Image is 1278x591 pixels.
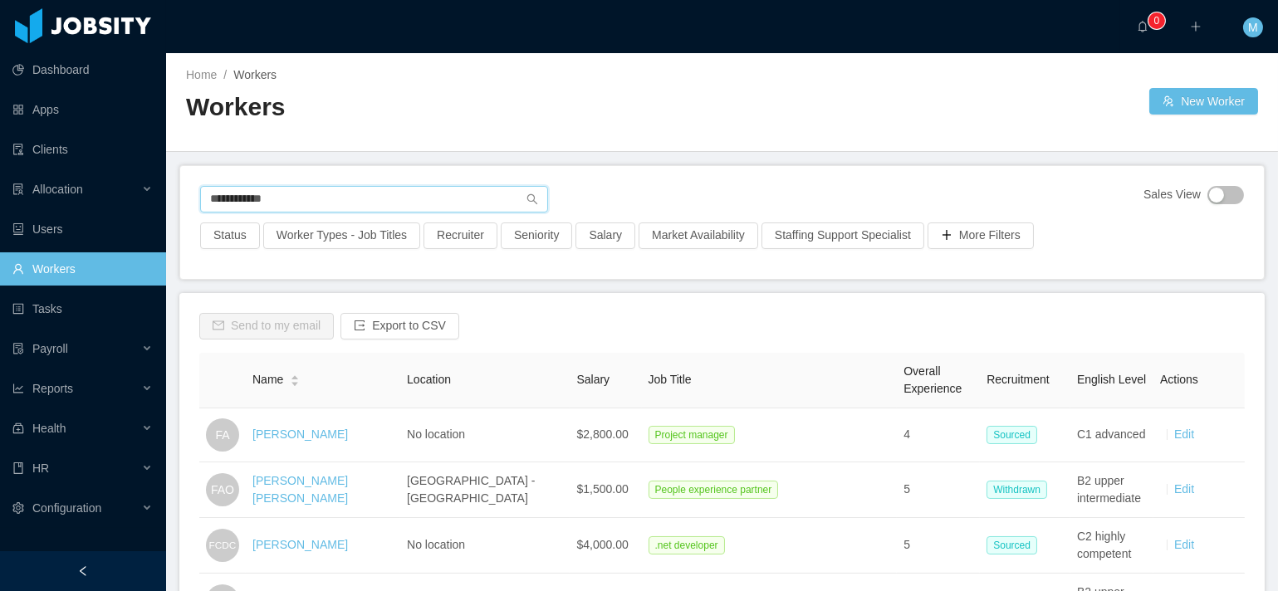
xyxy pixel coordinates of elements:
span: Salary [576,373,610,386]
button: icon: usergroup-addNew Worker [1149,88,1258,115]
span: Project manager [649,426,735,444]
span: $1,500.00 [576,482,628,496]
a: icon: appstoreApps [12,93,153,126]
button: icon: plusMore Filters [928,222,1034,249]
span: FAO [211,473,234,506]
div: Sort [290,373,300,384]
span: Health [32,422,66,435]
a: icon: pie-chartDashboard [12,53,153,86]
a: [PERSON_NAME] [PERSON_NAME] [252,474,348,505]
span: .net developer [649,536,725,554]
i: icon: bell [1137,21,1148,32]
i: icon: setting [12,502,24,514]
td: C2 highly competent [1070,518,1153,574]
button: Worker Types - Job Titles [263,222,420,249]
span: Sourced [987,536,1037,554]
td: C1 advanced [1070,408,1153,462]
td: B2 upper intermediate [1070,462,1153,518]
a: icon: robotUsers [12,212,153,246]
i: icon: plus [1190,21,1202,32]
button: Seniority [501,222,572,249]
span: Overall Experience [903,364,962,395]
a: Edit [1174,538,1194,551]
a: Home [186,68,217,81]
a: icon: userWorkers [12,252,153,286]
span: M [1248,17,1258,37]
span: FCDC [209,531,237,559]
span: Reports [32,382,73,395]
span: Location [407,373,451,386]
button: Recruiter [424,222,497,249]
span: Configuration [32,501,101,515]
i: icon: medicine-box [12,422,24,434]
span: HR [32,462,49,475]
td: No location [400,518,570,574]
span: $4,000.00 [576,538,628,551]
span: Payroll [32,342,68,355]
span: $2,800.00 [576,427,628,441]
a: [PERSON_NAME] [252,427,348,441]
a: Edit [1174,482,1194,496]
span: Workers [233,68,277,81]
span: Sourced [987,426,1037,444]
i: icon: search [526,193,538,205]
button: Staffing Support Specialist [761,222,924,249]
h2: Workers [186,90,722,125]
i: icon: solution [12,183,24,195]
sup: 0 [1148,12,1165,29]
span: Sales View [1143,186,1201,204]
i: icon: caret-up [291,374,300,379]
a: [PERSON_NAME] [252,538,348,551]
i: icon: line-chart [12,383,24,394]
a: icon: auditClients [12,133,153,166]
span: English Level [1077,373,1146,386]
a: Edit [1174,427,1194,441]
span: FA [215,418,229,452]
i: icon: book [12,462,24,474]
i: icon: file-protect [12,343,24,354]
button: icon: exportExport to CSV [340,313,459,339]
span: People experience partner [649,481,779,499]
span: Name [252,371,283,388]
span: / [223,68,227,81]
td: [GEOGRAPHIC_DATA] - [GEOGRAPHIC_DATA] [400,462,570,518]
span: Actions [1160,373,1198,386]
span: Allocation [32,183,83,196]
td: 5 [897,462,980,518]
i: icon: caret-down [291,379,300,384]
button: Salary [575,222,635,249]
span: Job Title [649,373,692,386]
td: 4 [897,408,980,462]
td: 5 [897,518,980,574]
a: icon: profileTasks [12,292,153,325]
button: Market Availability [639,222,758,249]
td: No location [400,408,570,462]
button: Status [200,222,260,249]
span: Recruitment [987,373,1049,386]
span: Withdrawn [987,481,1047,499]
